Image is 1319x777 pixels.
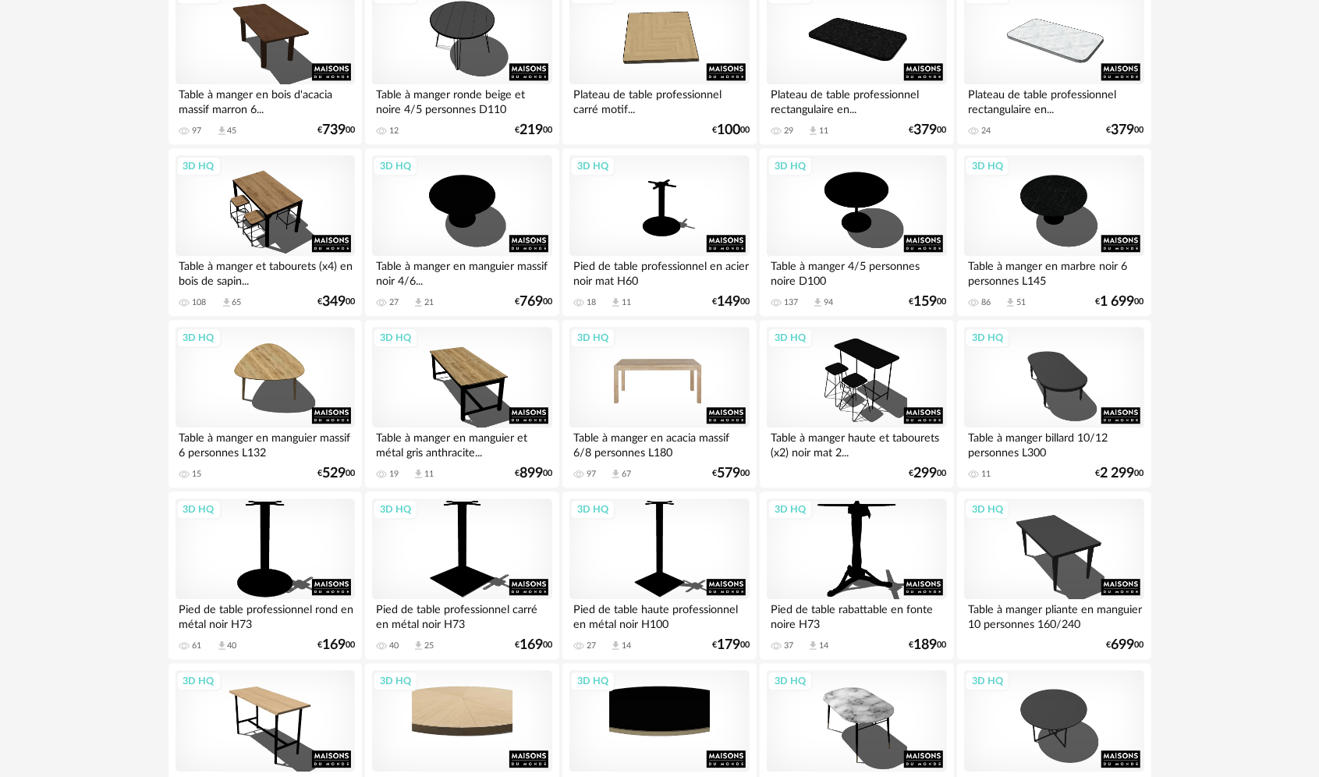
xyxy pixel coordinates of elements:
[767,84,946,115] div: Plateau de table professionnel rectangulaire en...
[372,428,551,459] div: Table à manger en manguier et métal gris anthracite...
[322,125,346,136] span: 739
[819,640,828,651] div: 14
[519,640,543,651] span: 169
[807,640,819,651] span: Download icon
[322,296,346,307] span: 349
[622,640,631,651] div: 14
[622,297,631,308] div: 11
[168,491,362,660] a: 3D HQ Pied de table professionnel rond en métal noir H73 61 Download icon 40 €16900
[768,671,813,691] div: 3D HQ
[228,640,237,651] div: 40
[389,126,399,137] div: 12
[712,468,750,479] div: € 00
[965,156,1010,176] div: 3D HQ
[768,499,813,520] div: 3D HQ
[562,148,756,317] a: 3D HQ Pied de table professionnel en acier noir mat H60 18 Download icon 11 €14900
[373,156,418,176] div: 3D HQ
[767,256,946,287] div: Table à manger 4/5 personnes noire D100
[365,148,558,317] a: 3D HQ Table à manger en manguier massif noir 4/6... 27 Download icon 21 €76900
[515,468,552,479] div: € 00
[176,599,355,630] div: Pied de table professionnel rond en métal noir H73
[717,640,740,651] span: 179
[760,320,953,488] a: 3D HQ Table à manger haute et tabourets (x2) noir mat 2... €29900
[176,156,222,176] div: 3D HQ
[964,599,1143,630] div: Table à manger pliante en manguier 10 personnes 160/240
[424,297,434,308] div: 21
[824,297,833,308] div: 94
[317,296,355,307] div: € 00
[957,491,1151,660] a: 3D HQ Table à manger pliante en manguier 10 personnes 160/240 €69900
[914,468,938,479] span: 299
[569,428,749,459] div: Table à manger en acacia massif 6/8 personnes L180
[317,468,355,479] div: € 00
[317,640,355,651] div: € 00
[964,256,1143,287] div: Table à manger en marbre noir 6 personnes L145
[365,320,558,488] a: 3D HQ Table à manger en manguier et métal gris anthracite... 19 Download icon 11 €89900
[768,156,813,176] div: 3D HQ
[389,640,399,651] div: 40
[610,468,622,480] span: Download icon
[176,328,222,348] div: 3D HQ
[1016,297,1026,308] div: 51
[232,297,242,308] div: 65
[193,469,202,480] div: 15
[768,328,813,348] div: 3D HQ
[610,640,622,651] span: Download icon
[221,296,232,308] span: Download icon
[570,671,615,691] div: 3D HQ
[1096,296,1144,307] div: € 00
[1107,640,1144,651] div: € 00
[622,469,631,480] div: 67
[909,640,947,651] div: € 00
[717,468,740,479] span: 579
[519,125,543,136] span: 219
[981,297,991,308] div: 86
[965,499,1010,520] div: 3D HQ
[317,125,355,136] div: € 00
[807,125,819,137] span: Download icon
[964,428,1143,459] div: Table à manger billard 10/12 personnes L300
[570,328,615,348] div: 3D HQ
[981,126,991,137] div: 24
[413,296,424,308] span: Download icon
[712,640,750,651] div: € 00
[569,84,749,115] div: Plateau de table professionnel carré motif...
[914,296,938,307] span: 159
[712,296,750,307] div: € 00
[760,491,953,660] a: 3D HQ Pied de table rabattable en fonte noire H73 37 Download icon 14 €18900
[587,469,596,480] div: 97
[587,640,596,651] div: 27
[570,499,615,520] div: 3D HQ
[322,640,346,651] span: 169
[965,328,1010,348] div: 3D HQ
[1096,468,1144,479] div: € 00
[909,296,947,307] div: € 00
[176,84,355,115] div: Table à manger en bois d'acacia massif marron 6...
[767,599,946,630] div: Pied de table rabattable en fonte noire H73
[373,328,418,348] div: 3D HQ
[914,125,938,136] span: 379
[767,428,946,459] div: Table à manger haute et tabourets (x2) noir mat 2...
[1005,296,1016,308] span: Download icon
[784,126,793,137] div: 29
[1107,125,1144,136] div: € 00
[176,256,355,287] div: Table à manger et tabourets (x4) en bois de sapin...
[784,640,793,651] div: 37
[712,125,750,136] div: € 00
[168,148,362,317] a: 3D HQ Table à manger et tabourets (x4) en bois de sapin... 108 Download icon 65 €34900
[1112,125,1135,136] span: 379
[515,125,552,136] div: € 00
[228,126,237,137] div: 45
[964,84,1143,115] div: Plateau de table professionnel rectangulaire en...
[909,468,947,479] div: € 00
[569,599,749,630] div: Pied de table haute professionnel en métal noir H100
[365,491,558,660] a: 3D HQ Pied de table professionnel carré en métal noir H73 40 Download icon 25 €16900
[176,428,355,459] div: Table à manger en manguier massif 6 personnes L132
[819,126,828,137] div: 11
[193,126,202,137] div: 97
[1101,468,1135,479] span: 2 299
[515,296,552,307] div: € 00
[176,671,222,691] div: 3D HQ
[372,256,551,287] div: Table à manger en manguier massif noir 4/6...
[389,297,399,308] div: 27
